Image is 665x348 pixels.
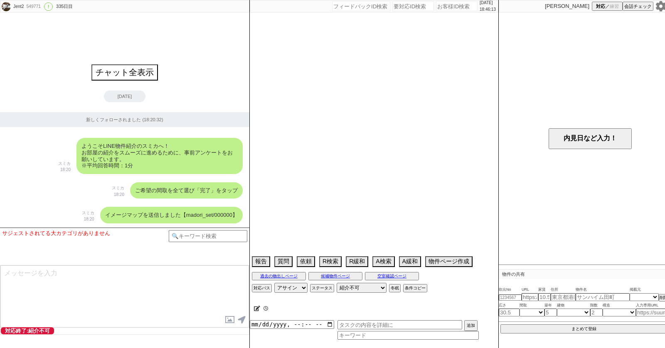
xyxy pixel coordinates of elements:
[499,294,522,301] input: 1234567
[346,256,368,267] button: R緩和
[2,2,11,11] img: 0m05a98d77725134f30b0f34f50366e41b3a0b1cff53d1
[44,2,53,11] div: !
[82,216,94,223] p: 18:20
[557,302,590,309] span: 建物
[592,2,623,11] button: 対応／練習
[104,91,145,102] div: [DATE]
[590,309,603,316] input: 2
[310,284,334,292] button: ステータス
[389,284,401,292] button: 冬眠
[610,3,619,10] span: 練習
[392,1,434,11] input: 要対応ID検索
[538,293,551,301] input: 10.5
[58,160,71,167] p: スミカ
[91,64,158,81] button: チャット全表示
[499,309,520,316] input: 30.5
[596,3,605,10] span: 対応
[100,207,243,223] div: イメージマップを送信しました【madori_set/000000】
[337,320,462,329] input: タスクの内容を詳細に
[590,302,603,309] span: 階数
[130,182,243,199] div: ご希望の間取を全て選び「完了」をタップ
[551,293,576,301] input: 東京都港区海岸３
[332,1,390,11] input: フィードバックID検索
[24,3,42,10] div: 549771
[480,6,496,13] p: 18:46:13
[252,256,270,267] button: 報告
[522,293,538,301] input: https://suumo.jp/chintai/jnc_000022489271
[1,327,54,334] span: 対応終了:紹介不可
[576,293,630,301] input: サンハイム田町
[337,331,479,340] input: キーワード
[252,284,272,292] button: 対応パス
[82,210,94,216] p: スミカ
[403,284,427,292] button: 条件コピー
[630,287,641,293] span: 掲載元
[372,256,394,267] button: A検索
[499,287,522,293] span: 吹出No
[551,287,576,293] span: 住所
[274,256,293,267] button: 質問
[603,302,636,309] span: 構造
[399,256,421,267] button: A緩和
[425,256,473,267] button: 物件ページ作成
[623,2,653,11] button: 会話チェック
[58,167,71,173] p: 18:20
[297,256,315,267] button: 依頼
[2,230,169,237] div: サジェストされてる大カテゴリがありません
[319,256,342,267] button: R検索
[464,320,478,331] button: 追加
[520,302,544,309] span: 間取
[12,3,24,10] div: Jent2
[436,1,478,11] input: お客様ID検索
[76,138,243,174] div: ようこそLINE物件紹介のスミカへ！ お部屋の紹介をスムーズに進めるために、事前アンケートをお願いしています。 ※平均回答時間：1分
[499,302,520,309] span: 広さ
[545,3,589,10] p: [PERSON_NAME]
[112,191,124,198] p: 18:20
[576,287,630,293] span: 物件名
[549,128,632,149] button: 内見日など入力！
[544,302,557,309] span: 築年
[624,3,652,10] span: 会話チェック
[538,287,551,293] span: 家賃
[169,230,247,242] input: 🔍キーワード検索
[252,272,306,280] button: 過去の物出しページ
[56,3,73,10] div: 335日目
[308,272,362,280] button: 候補物件ページ
[544,309,557,316] input: 5
[522,287,538,293] span: URL
[365,272,419,280] button: 空室確認ページ
[112,185,124,191] p: スミカ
